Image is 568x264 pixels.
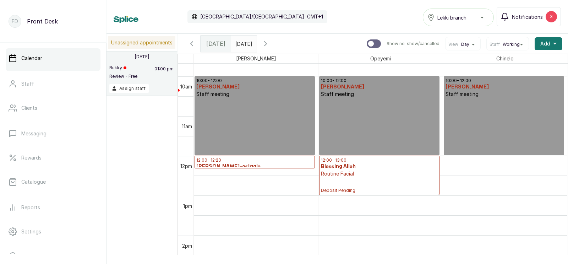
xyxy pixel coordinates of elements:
p: Routine Facial [321,170,438,177]
a: Catalogue [6,172,100,192]
p: FD [12,18,18,25]
button: StaffWorking [490,42,526,47]
p: Clients [21,104,37,112]
span: View [448,42,458,47]
p: GMT+1 [307,13,323,20]
span: Day [461,42,469,47]
h3: [PERSON_NAME] [196,83,313,91]
span: Chinelo [495,54,515,63]
p: Staff meeting [446,91,562,98]
p: Catalogue [21,178,46,185]
p: 10:00 - 12:00 [196,78,313,83]
p: Support [21,252,41,259]
p: 12:00 - 12:20 [196,157,313,163]
p: Show no-show/cancelled [387,41,439,47]
p: 12:00 - 13:00 [321,157,438,163]
span: [PERSON_NAME] [235,54,278,63]
a: Messaging [6,124,100,144]
span: Working [503,42,520,47]
div: 1pm [182,202,193,210]
button: Lekki branch [423,9,494,26]
h3: Blessing Alleh [321,163,438,170]
p: Rewards [21,154,42,161]
p: Review - Free [109,74,137,79]
p: Staff meeting [196,91,313,98]
p: Front Desk [27,17,58,26]
div: 11am [180,123,193,130]
p: Deposit Pending [321,177,438,193]
p: [GEOGRAPHIC_DATA]/[GEOGRAPHIC_DATA] [200,13,304,20]
button: Add [535,37,562,50]
button: ViewDay [448,42,477,47]
p: 01:00 pm [153,65,175,84]
h3: [PERSON_NAME]-osiagie [196,163,313,170]
span: Lekki branch [437,14,466,21]
div: 12pm [179,162,193,170]
p: 10:00 - 12:00 [321,78,438,83]
p: Messaging [21,130,47,137]
h3: [PERSON_NAME] [446,83,562,91]
button: Notifications3 [497,7,561,26]
p: Reports [21,204,40,211]
div: 2pm [181,242,193,249]
button: Assign staff [109,84,149,93]
p: Calendar [21,55,42,62]
div: 10am [179,83,193,90]
div: 3 [546,11,557,22]
a: Reports [6,198,100,217]
span: Add [540,40,550,47]
a: Staff [6,74,100,94]
p: Staff meeting [321,91,438,98]
span: Notifications [512,13,543,21]
p: Settings [21,228,41,235]
span: Staff [490,42,500,47]
div: [DATE] [201,36,231,52]
p: 10:00 - 12:00 [446,78,562,83]
h3: [PERSON_NAME] [321,83,438,91]
a: Rewards [6,148,100,168]
p: [DATE] [135,54,149,60]
p: Rukky [109,65,137,71]
a: Clients [6,98,100,118]
span: [DATE] [206,39,225,48]
span: Opeyemi [369,54,392,63]
a: Calendar [6,48,100,68]
p: Unassigned appointments [108,36,175,49]
p: Staff [21,80,34,87]
a: Settings [6,222,100,242]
